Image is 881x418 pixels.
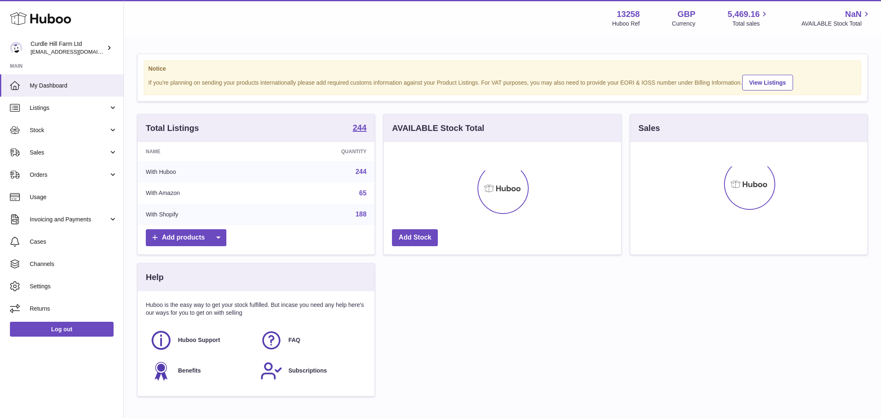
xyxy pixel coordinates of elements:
[30,171,109,179] span: Orders
[148,65,857,73] strong: Notice
[30,283,117,290] span: Settings
[138,183,267,204] td: With Amazon
[359,190,367,197] a: 65
[30,193,117,201] span: Usage
[728,9,769,28] a: 5,469.16 Total sales
[146,301,366,317] p: Huboo is the easy way to get your stock fulfilled. But incase you need any help here's our ways f...
[178,336,220,344] span: Huboo Support
[742,75,793,90] a: View Listings
[146,123,199,134] h3: Total Listings
[392,123,484,134] h3: AVAILABLE Stock Total
[392,229,438,246] a: Add Stock
[30,305,117,313] span: Returns
[639,123,660,134] h3: Sales
[260,329,362,351] a: FAQ
[288,367,327,375] span: Subscriptions
[801,9,871,28] a: NaN AVAILABLE Stock Total
[801,20,871,28] span: AVAILABLE Stock Total
[30,216,109,223] span: Invoicing and Payments
[10,42,22,54] img: internalAdmin-13258@internal.huboo.com
[677,9,695,20] strong: GBP
[260,360,362,382] a: Subscriptions
[146,229,226,246] a: Add products
[612,20,640,28] div: Huboo Ref
[31,48,121,55] span: [EMAIL_ADDRESS][DOMAIN_NAME]
[146,272,164,283] h3: Help
[30,82,117,90] span: My Dashboard
[267,142,375,161] th: Quantity
[178,367,201,375] span: Benefits
[30,126,109,134] span: Stock
[728,9,760,20] span: 5,469.16
[30,104,109,112] span: Listings
[138,204,267,225] td: With Shopify
[356,168,367,175] a: 244
[288,336,300,344] span: FAQ
[30,238,117,246] span: Cases
[30,149,109,157] span: Sales
[672,20,696,28] div: Currency
[845,9,862,20] span: NaN
[138,142,267,161] th: Name
[617,9,640,20] strong: 13258
[148,74,857,90] div: If you're planning on sending your products internationally please add required customs informati...
[150,329,252,351] a: Huboo Support
[732,20,769,28] span: Total sales
[138,161,267,183] td: With Huboo
[31,40,105,56] div: Curdle Hill Farm Ltd
[353,123,366,133] a: 244
[356,211,367,218] a: 188
[353,123,366,132] strong: 244
[10,322,114,337] a: Log out
[150,360,252,382] a: Benefits
[30,260,117,268] span: Channels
